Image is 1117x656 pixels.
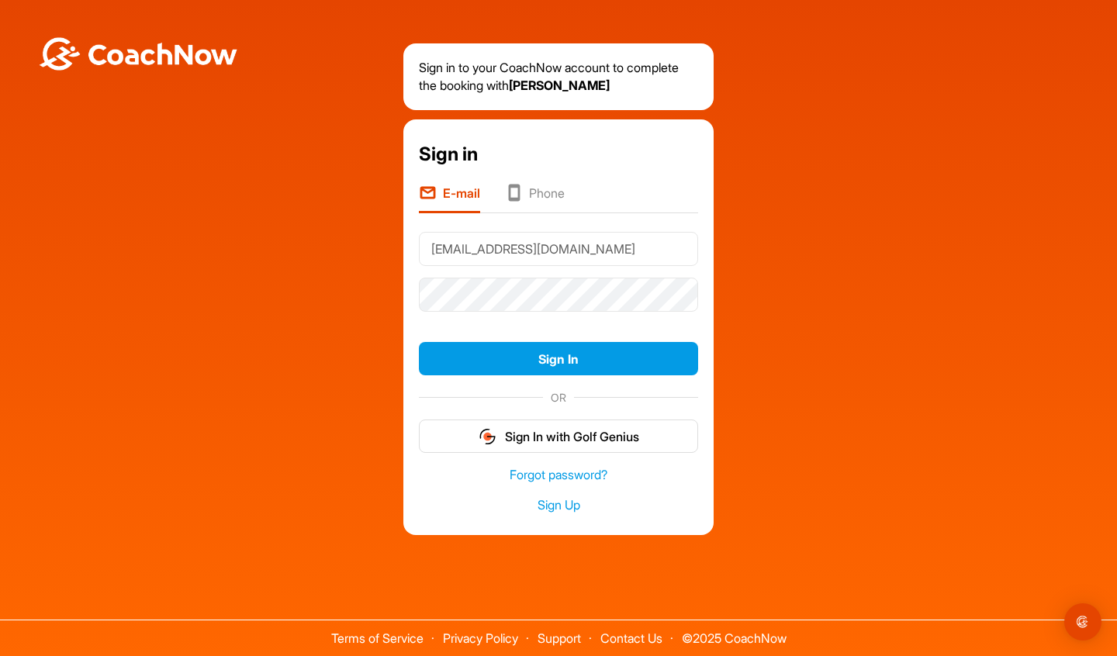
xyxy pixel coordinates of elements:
a: Support [538,630,581,646]
img: gg_logo [478,427,497,446]
strong: [PERSON_NAME] [509,78,610,93]
li: E-mail [419,184,480,213]
input: E-mail [419,232,698,266]
button: Sign In [419,342,698,375]
a: Forgot password? [419,466,698,484]
a: Contact Us [600,630,662,646]
a: Terms of Service [331,630,424,646]
span: OR [543,389,574,406]
div: Sign in [419,140,698,168]
a: Sign Up [419,496,698,514]
button: Sign In with Golf Genius [419,419,698,453]
a: Privacy Policy [443,630,518,646]
div: Sign in to your CoachNow account to complete the booking with [403,43,714,110]
span: © 2025 CoachNow [674,620,794,644]
img: BwLJSsUCoWCh5upNqxVrqldRgqLPVwmV24tXu5FoVAoFEpwwqQ3VIfuoInZCoVCoTD4vwADAC3ZFMkVEQFDAAAAAElFTkSuQmCC [37,37,239,71]
div: Open Intercom Messenger [1064,603,1101,640]
li: Phone [505,184,565,213]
